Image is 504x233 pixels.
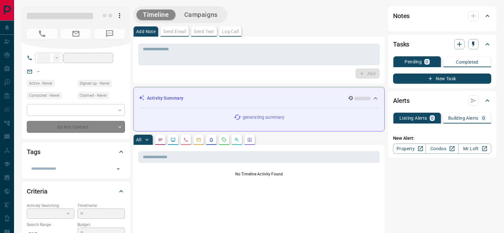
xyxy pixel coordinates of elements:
[393,37,491,52] div: Tasks
[431,116,434,120] p: 0
[209,137,214,142] svg: Listing Alerts
[138,171,380,177] p: No Timeline Activity Found
[178,10,224,20] button: Campaigns
[29,80,52,87] span: Active - Never
[37,69,40,74] a: --
[482,116,485,120] p: 0
[222,137,227,142] svg: Requests
[456,60,478,64] p: Completed
[183,137,188,142] svg: Calls
[136,10,175,20] button: Timeline
[77,203,125,208] p: Timeframe:
[147,95,183,102] p: Activity Summary
[247,137,252,142] svg: Agent Actions
[136,29,156,34] p: Add Note
[27,29,57,39] span: No Number
[80,92,107,99] span: Claimed - Never
[405,60,422,64] p: Pending
[136,138,141,142] p: All
[171,137,176,142] svg: Lead Browsing Activity
[27,203,74,208] p: Actively Searching:
[27,222,74,228] p: Search Range:
[114,165,123,173] button: Open
[393,11,410,21] h2: Notes
[393,95,410,106] h2: Alerts
[196,137,201,142] svg: Emails
[158,137,163,142] svg: Notes
[27,121,125,133] div: Do Not Contact
[393,74,491,84] button: New Task
[27,147,40,157] h2: Tags
[94,29,125,39] span: No Number
[234,137,239,142] svg: Opportunities
[243,114,284,121] p: generating summary
[448,116,478,120] p: Building Alerts
[80,80,110,87] span: Signed up - Never
[393,93,491,108] div: Alerts
[426,144,458,154] a: Condos
[27,184,125,199] div: Criteria
[393,39,409,49] h2: Tasks
[393,144,426,154] a: Property
[29,92,60,99] span: Contacted - Never
[61,29,91,39] span: No Email
[458,144,491,154] a: Mr.Loft
[27,144,125,159] div: Tags
[77,222,125,228] p: Budget:
[399,116,427,120] p: Listing Alerts
[139,92,379,104] div: Activity Summary
[393,135,491,142] p: New Alert:
[27,186,47,196] h2: Criteria
[393,8,491,24] div: Notes
[426,60,428,64] p: 0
